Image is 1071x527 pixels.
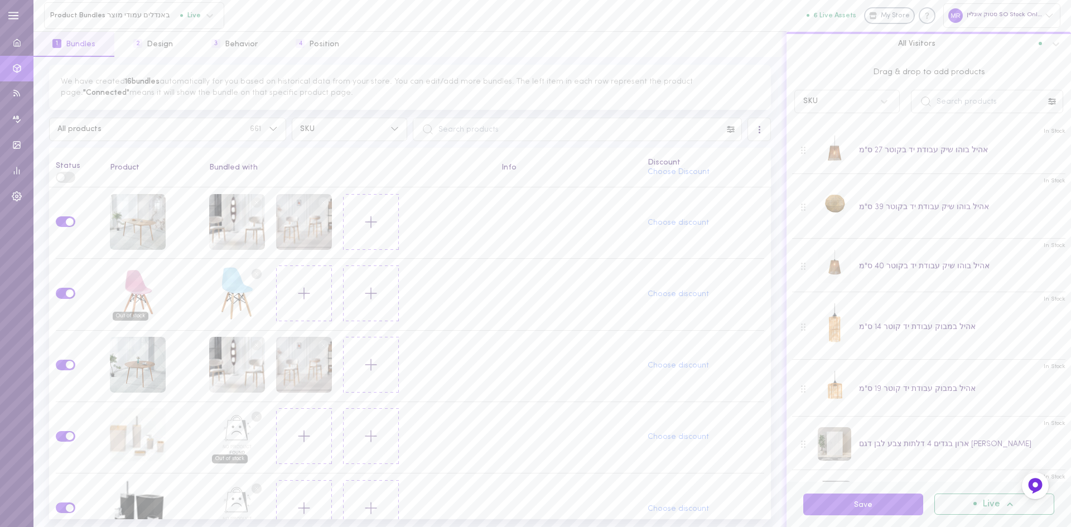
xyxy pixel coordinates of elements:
[1044,473,1065,481] span: In Stock
[807,12,856,19] button: 6 Live Assets
[110,265,166,323] div: כיסא לילדים מפלסטיק בשילוב רגל עץ בצבע ורוד
[211,39,220,48] span: 3
[881,11,910,21] span: My Store
[648,159,765,167] div: Discount
[192,32,277,57] button: 3Behavior
[277,32,358,57] button: 4Position
[1044,419,1065,428] span: In Stock
[648,433,709,441] button: Choose discount
[859,383,976,395] div: אהיל במבוק עבודת יד קוטר 19 ס"מ
[133,39,142,48] span: 2
[212,455,248,463] span: Out of stock
[276,194,332,252] div: כיסא בר מרופד בצבע חול בשילוב רגלי דמוי עץ אלון דגם CELIO
[292,118,407,141] button: SKU
[1027,477,1044,494] img: Feedback Button
[1044,295,1065,303] span: In Stock
[1044,127,1065,136] span: In Stock
[209,408,265,466] div: NO PRODUCT 7709409476719
[250,125,261,133] span: 661
[33,32,114,57] button: 1Bundles
[807,12,864,20] a: 6 Live Assets
[113,312,148,321] span: Out of stock
[276,337,332,395] div: כיסא בר מרופד בצבע חול בשילוב רגלי דמוי עץ אלון דגם CELIO
[648,168,710,176] button: Choose Discount
[110,194,166,252] div: שולחן פינת אוכל אובלי אוכל צבע עץ אלון קוטר 180*90 ס"מ דגם סלסטה
[859,438,1031,450] div: ארון בגדים 4 דלתות צבע לבן דגם [PERSON_NAME]
[209,194,265,252] div: כיסא לפינת אוכל מרופד בצבע חול בשילוב רגלי דמוי עץ אלון דגם CELIO
[982,500,1000,509] span: Live
[56,154,97,170] div: Status
[50,11,180,20] span: Product Bundles באנדלים עמודי מוצר
[859,144,988,156] div: אהיל בוהו שיק עבודת יד בקוטר 27 ס"מ
[49,118,286,141] button: All products661
[209,265,265,323] div: כיסא לילדים מפלסטיק בשילוב רגל עץ בצבע תכלת
[1044,177,1065,185] span: In Stock
[209,164,489,172] div: Bundled with
[919,7,935,24] div: Knowledge center
[859,201,989,213] div: אהיל בוהו שיק עבודת יד בקוטר 39 ס"מ
[803,494,923,515] button: Save
[859,260,990,272] div: אהיל בוהו שיק עבודת יד בקוטר 40 ס"מ
[648,291,709,298] button: Choose discount
[501,164,634,172] div: Info
[110,337,166,395] div: שולחן פינת אוכל עגול צבע עץ אלון קוטר 120 ס"מ דגם דניאל
[180,12,201,19] span: Live
[803,98,818,105] div: SKU
[943,3,1060,27] div: סטוק אונליין SO Stock Online
[648,505,709,513] button: Choose discount
[57,125,250,133] span: All products
[413,118,742,141] input: Search products
[859,321,976,333] div: אהיל במבוק עבודת יד קוטר 14 ס"מ
[110,164,196,172] div: Product
[114,32,192,57] button: 2Design
[648,219,709,227] button: Choose discount
[911,90,1063,113] input: Search products
[125,78,160,86] span: 16 bundles
[898,38,935,49] span: All Visitors
[52,39,61,48] span: 1
[934,494,1054,515] button: Live
[49,65,771,110] div: We have created automatically for you based on historical data from your store. You can edit/add ...
[1044,362,1065,371] span: In Stock
[1044,241,1065,250] span: In Stock
[83,89,129,97] span: "Connected"
[648,362,709,370] button: Choose discount
[794,66,1063,79] span: Drag & drop to add products
[864,7,915,24] a: My Store
[296,39,305,48] span: 4
[300,125,383,133] span: SKU
[110,408,166,466] div: סט אמבטיה 5 חלקים בצבע ורוד ניוד בשילוב במבוק דגם אניס
[209,337,265,395] div: כיסא לפינת אוכל מרופד בצבע חול בשילוב רגלי דמוי עץ אלון דגם CELIO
